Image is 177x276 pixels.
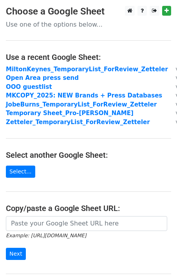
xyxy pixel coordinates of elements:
[6,110,134,117] a: Temporary Sheet_Pro-[PERSON_NAME]
[6,74,79,81] a: Open Area press send
[6,6,171,17] h3: Choose a Google Sheet
[6,20,171,29] p: Use one of the options below...
[6,216,167,231] input: Paste your Google Sheet URL here
[6,248,26,260] input: Next
[6,52,171,62] h4: Use a recent Google Sheet:
[6,83,52,90] a: OOO guestlist
[6,119,150,126] a: Zetteler_TemporaryList_ForReview_Zetteler
[6,166,35,178] a: Select...
[6,233,86,238] small: Example: [URL][DOMAIN_NAME]
[6,204,171,213] h4: Copy/paste a Google Sheet URL:
[6,150,171,160] h4: Select another Google Sheet:
[6,92,162,99] a: MKCOPY_2025: NEW Brands + Press Databases
[6,101,157,108] a: JobeBurns_TemporaryList_ForReview_Zetteler
[6,66,168,73] a: MiltonKeynes_TemporaryList_ForReview_Zetteler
